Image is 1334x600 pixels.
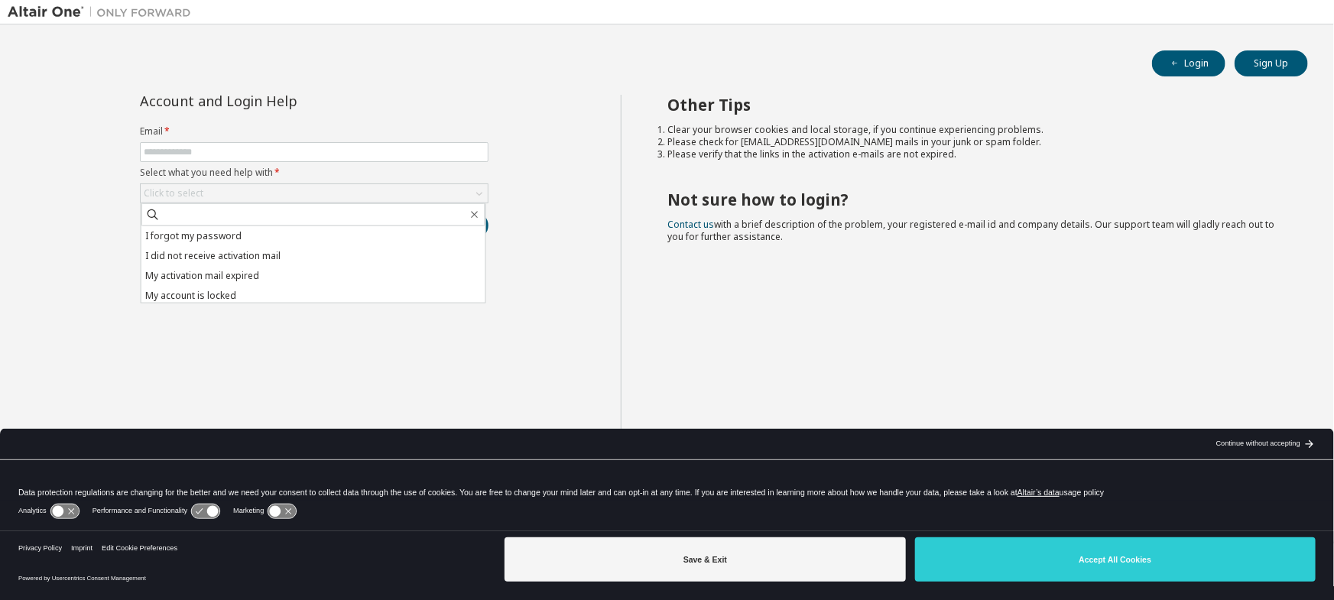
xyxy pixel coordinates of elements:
[140,125,488,138] label: Email
[1152,50,1225,76] button: Login
[667,136,1280,148] li: Please check for [EMAIL_ADDRESS][DOMAIN_NAME] mails in your junk or spam folder.
[8,5,199,20] img: Altair One
[141,184,488,203] div: Click to select
[667,218,1274,243] span: with a brief description of the problem, your registered e-mail id and company details. Our suppo...
[667,148,1280,161] li: Please verify that the links in the activation e-mails are not expired.
[667,124,1280,136] li: Clear your browser cookies and local storage, if you continue experiencing problems.
[1235,50,1308,76] button: Sign Up
[140,167,488,179] label: Select what you need help with
[667,190,1280,209] h2: Not sure how to login?
[141,226,485,246] li: I forgot my password
[667,95,1280,115] h2: Other Tips
[144,187,203,199] div: Click to select
[667,218,714,231] a: Contact us
[140,95,419,107] div: Account and Login Help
